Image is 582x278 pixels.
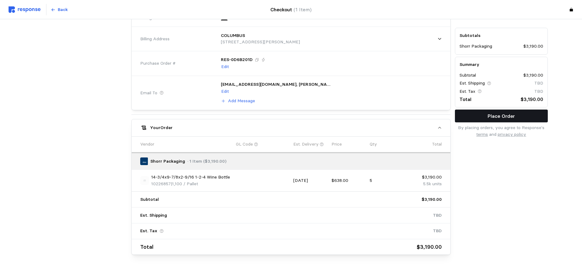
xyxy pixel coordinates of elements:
p: Back [58,6,68,13]
p: · 1 Item ($3,190.00) [187,158,226,165]
p: Qty [370,141,377,148]
button: YourOrder [132,119,450,136]
p: Est. Tax [459,88,475,95]
span: Billing Address [140,36,170,42]
p: RES-0D6B201D [221,56,253,63]
p: 5.5k units [408,181,442,187]
p: [STREET_ADDRESS][PERSON_NAME] [221,39,300,45]
a: privacy policy [498,132,526,137]
span: Purchase Order # [140,60,176,67]
p: TBD [534,80,543,87]
p: $3,190.00 [523,72,543,79]
p: Edit [221,63,229,70]
button: Edit [221,88,229,95]
p: TBD [433,228,442,234]
h5: Summary [459,61,543,68]
span: 10226857 [151,181,171,186]
div: Shorr Packaging· 1 Item ($3,190.00) [132,9,450,110]
p: [EMAIL_ADDRESS][DOMAIN_NAME], [PERSON_NAME][DOMAIN_NAME][EMAIL_ADDRESS][PERSON_NAME][PERSON_NAME]... [221,81,331,88]
span: | 1,100 / Pallet [171,181,198,186]
p: $3,190.00 [417,243,442,251]
p: $3,190.00 [521,96,543,103]
p: 14-3/4x9-7/8x2-9/16 1-2-4 Wine Bottle [151,174,230,181]
p: TBD [433,212,442,219]
a: terms [476,132,488,137]
p: Shorr Packaging [459,43,492,50]
p: Est. Shipping [140,212,167,219]
h5: Your Order [150,125,173,131]
span: (1 Item) [294,7,312,13]
p: Est. Tax [140,228,157,234]
p: 5 [370,177,404,184]
h4: Checkout [270,6,312,13]
p: Est. Delivery [293,141,319,148]
p: Subtotal [140,196,159,203]
p: $3,190.00 [408,174,442,181]
p: $3,190.00 [422,196,442,203]
button: Add Message [221,97,255,105]
p: Shorr Packaging [150,158,185,165]
p: Add Message [228,98,255,104]
p: COLUMBUS [221,32,245,39]
p: [DATE] [293,177,327,184]
p: Total [432,141,442,148]
p: Place Order [488,112,515,120]
img: svg%3e [140,176,149,185]
span: Email To [140,90,157,96]
p: Price [331,141,342,148]
button: Place Order [455,110,548,122]
p: Total [459,96,471,103]
h5: Subtotals [459,32,543,39]
div: YourOrder [132,136,450,255]
button: Edit [221,63,229,70]
p: Subtotal [459,72,476,79]
p: By placing orders, you agree to Response's and [455,125,548,138]
p: Est. Shipping [459,80,485,87]
p: Total [140,243,153,251]
button: Back [47,4,71,16]
p: $3,190.00 [523,43,543,50]
img: svg%3e [9,6,41,13]
p: $638.00 [331,177,365,184]
p: TBD [534,88,543,95]
p: Vendor [140,141,154,148]
p: GL Code [236,141,253,148]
